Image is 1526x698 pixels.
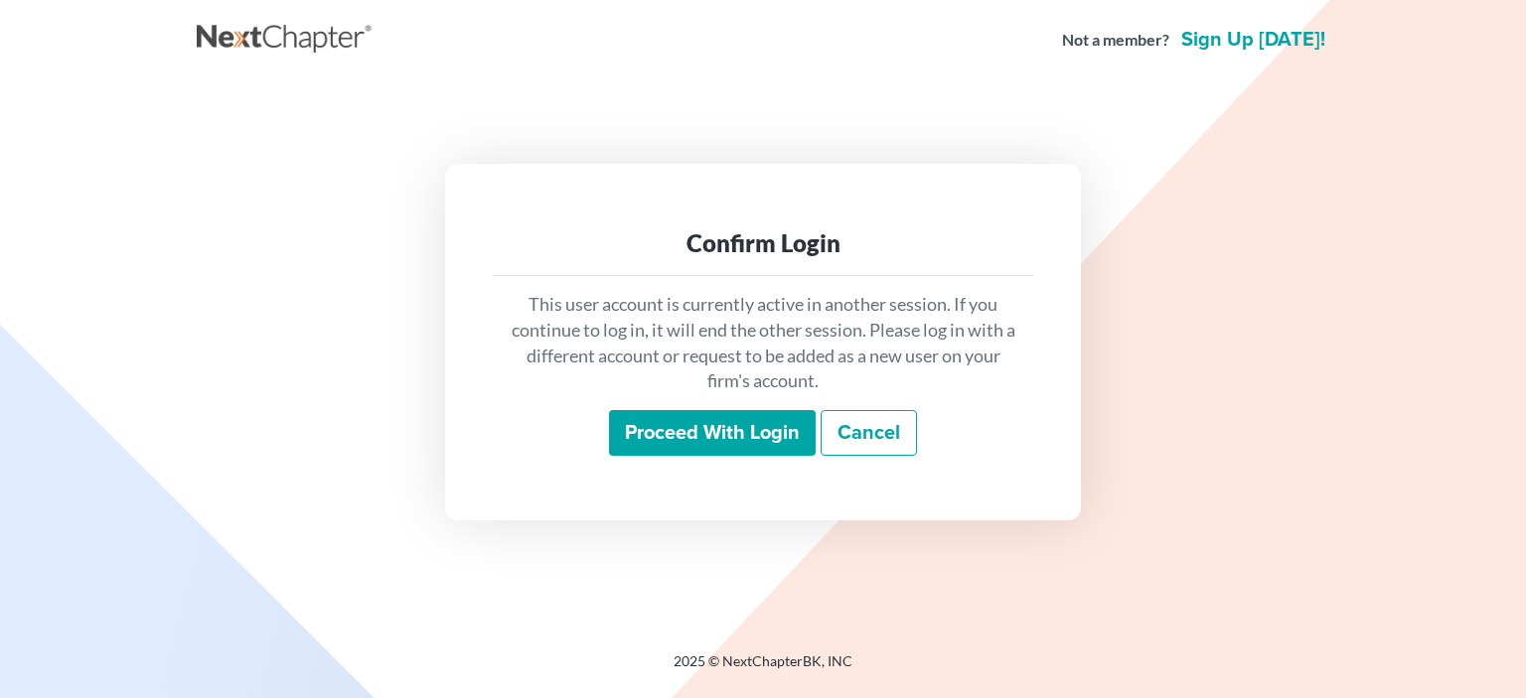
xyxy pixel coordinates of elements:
input: Proceed with login [609,410,816,456]
div: Confirm Login [509,227,1017,259]
a: Sign up [DATE]! [1177,30,1329,50]
p: This user account is currently active in another session. If you continue to log in, it will end ... [509,292,1017,394]
a: Cancel [821,410,917,456]
div: 2025 © NextChapterBK, INC [197,651,1329,687]
strong: Not a member? [1062,29,1169,52]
